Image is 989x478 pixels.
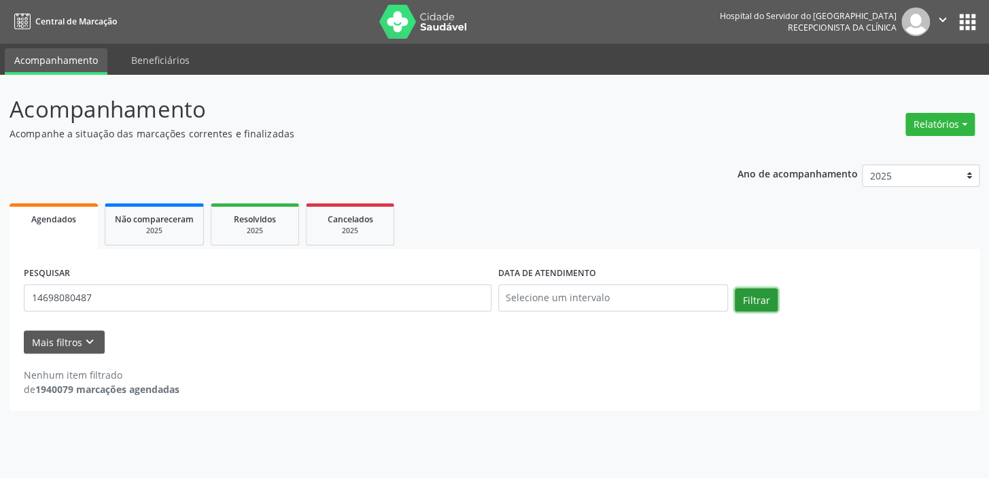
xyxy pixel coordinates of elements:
[10,92,689,126] p: Acompanhamento
[720,10,897,22] div: Hospital do Servidor do [GEOGRAPHIC_DATA]
[930,7,956,36] button: 
[35,16,117,27] span: Central de Marcação
[498,284,729,311] input: Selecione um intervalo
[234,214,276,225] span: Resolvidos
[24,368,179,382] div: Nenhum item filtrado
[316,226,384,236] div: 2025
[35,383,179,396] strong: 1940079 marcações agendadas
[221,226,289,236] div: 2025
[115,214,194,225] span: Não compareceram
[788,22,897,33] span: Recepcionista da clínica
[122,48,199,72] a: Beneficiários
[31,214,76,225] span: Agendados
[901,7,930,36] img: img
[328,214,373,225] span: Cancelados
[737,165,857,182] p: Ano de acompanhamento
[24,330,105,354] button: Mais filtroskeyboard_arrow_down
[905,113,975,136] button: Relatórios
[24,263,70,284] label: PESQUISAR
[498,263,596,284] label: DATA DE ATENDIMENTO
[735,288,778,311] button: Filtrar
[24,284,491,311] input: Nome, código do beneficiário ou CPF
[935,12,950,27] i: 
[10,126,689,141] p: Acompanhe a situação das marcações correntes e finalizadas
[115,226,194,236] div: 2025
[24,382,179,396] div: de
[82,335,97,349] i: keyboard_arrow_down
[956,10,979,34] button: apps
[10,10,117,33] a: Central de Marcação
[5,48,107,75] a: Acompanhamento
